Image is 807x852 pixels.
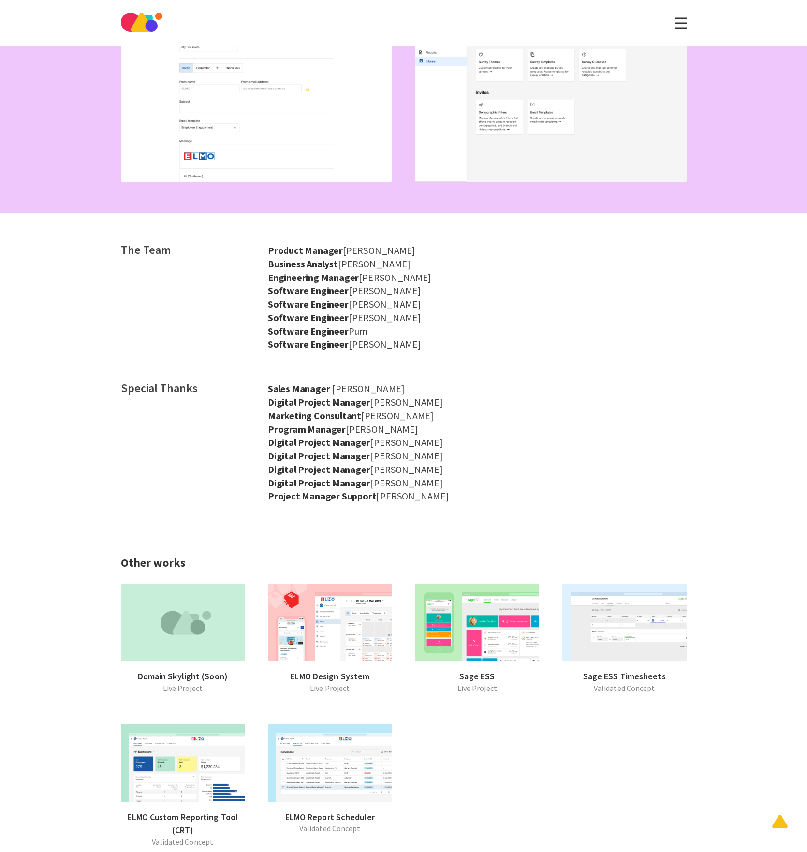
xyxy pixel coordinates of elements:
span: Live Project [415,683,540,693]
span: Digital Project Manager [268,436,370,448]
span: Product Manager [268,244,343,256]
span: Business Analyst [268,258,338,270]
span: Software Engineer [268,284,349,296]
span: Digital Project Manager [268,463,370,475]
img: sage-ess-cover-1.png [415,584,540,661]
span: Software Engineer [268,338,349,350]
span: Other works [121,555,186,570]
h2: Special Thanks [121,382,245,394]
p: [PERSON_NAME] [PERSON_NAME] [PERSON_NAME] [PERSON_NAME] [PERSON_NAME] [PERSON_NAME] Pum [PERSON_N... [268,244,539,351]
span: Software Engineer [268,298,349,310]
img: sage-ess-timesheets.png [562,584,687,661]
span: Program Manager [268,423,346,435]
img: elmo-survey-library [415,5,687,182]
img: elmo-scheduler-cover-1.png [268,724,392,802]
span: Digital Project Manager [268,450,370,462]
img: elmo-survey-invitations [121,5,392,182]
span: Sales Manager [268,382,330,395]
span: Marketing Consultant [268,410,361,422]
img: elmo-custom-reporting-tool-experience-cover-1.png [121,724,245,802]
span: Digital Project Manager [268,477,370,489]
span: Digital Project Manager [268,396,370,408]
span: Project Manager Support [268,490,376,502]
a: Gabs [121,13,162,34]
span: Validated Concept [268,823,392,834]
img: domain-skylight-1.png [121,584,245,661]
img: elmo-design-system-cover-3.png [268,584,392,661]
h2: The Team [121,244,245,256]
span: Engineering Manager [268,271,359,283]
a: Sage ESS [459,671,495,682]
p: [PERSON_NAME] [PERSON_NAME] [PERSON_NAME] [PERSON_NAME] [PERSON_NAME] [PERSON_NAME] [PERSON_NAME]... [268,382,539,503]
a: ELMO Design System [290,671,369,682]
span: Validated Concept [121,837,245,847]
span: Live Project [268,683,392,693]
span: Software Engineer [268,325,349,337]
img: Back to top Arrow [772,815,788,828]
a: Sage ESS Timesheets [583,671,666,682]
a: ELMO Custom Reporting Tool (CRT) [127,811,238,836]
span: Validated Concept [562,683,687,693]
img: logo [121,13,162,32]
a: ELMO Report Scheduler [285,811,375,823]
span: Live Project [121,683,245,693]
span: Software Engineer [268,311,349,323]
a: Domain Skylight (Soon) [138,671,228,682]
